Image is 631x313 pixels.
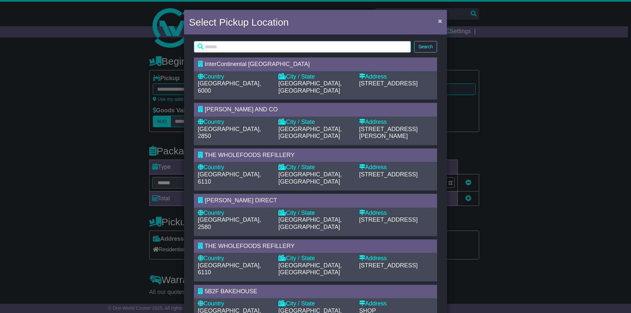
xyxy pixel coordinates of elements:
[278,73,352,80] div: City / State
[278,255,352,262] div: City / State
[435,14,445,28] button: Close
[198,210,272,217] div: Country
[359,300,433,307] div: Address
[359,164,433,171] div: Address
[198,171,261,185] span: [GEOGRAPHIC_DATA], 6110
[414,41,437,53] button: Search
[198,216,261,230] span: [GEOGRAPHIC_DATA], 2580
[359,126,418,140] span: [STREET_ADDRESS][PERSON_NAME]
[278,119,352,126] div: City / State
[198,80,261,94] span: [GEOGRAPHIC_DATA], 6000
[205,243,295,249] span: THE WHOLEFOODS REFILLERY
[205,197,277,204] span: [PERSON_NAME] DIRECT
[198,255,272,262] div: Country
[205,152,295,158] span: THE WHOLEFOODS REFILLERY
[359,80,418,87] span: [STREET_ADDRESS]
[205,61,310,67] span: InterContinental [GEOGRAPHIC_DATA]
[198,119,272,126] div: Country
[359,255,433,262] div: Address
[189,15,289,30] h4: Select Pickup Location
[205,288,257,295] span: 5B2F BAKEHOUSE
[278,126,341,140] span: [GEOGRAPHIC_DATA], [GEOGRAPHIC_DATA]
[359,210,433,217] div: Address
[278,171,341,185] span: [GEOGRAPHIC_DATA], [GEOGRAPHIC_DATA]
[198,164,272,171] div: Country
[278,300,352,307] div: City / State
[278,210,352,217] div: City / State
[438,17,442,25] span: ×
[359,119,433,126] div: Address
[359,171,418,178] span: [STREET_ADDRESS]
[205,106,278,113] span: [PERSON_NAME] AND CO
[359,262,418,269] span: [STREET_ADDRESS]
[359,216,418,223] span: [STREET_ADDRESS]
[278,80,341,94] span: [GEOGRAPHIC_DATA], [GEOGRAPHIC_DATA]
[359,73,433,80] div: Address
[278,164,352,171] div: City / State
[198,73,272,80] div: Country
[278,216,341,230] span: [GEOGRAPHIC_DATA], [GEOGRAPHIC_DATA]
[198,126,261,140] span: [GEOGRAPHIC_DATA], 2850
[278,262,341,276] span: [GEOGRAPHIC_DATA], [GEOGRAPHIC_DATA]
[198,300,272,307] div: Country
[198,262,261,276] span: [GEOGRAPHIC_DATA], 6110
